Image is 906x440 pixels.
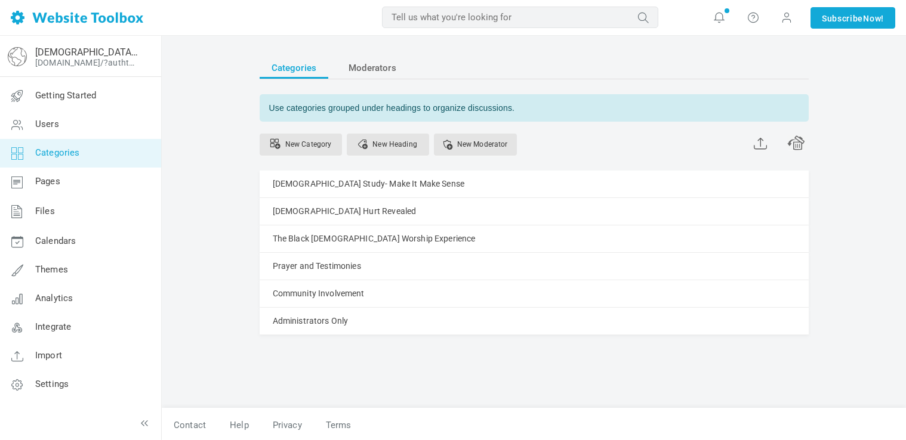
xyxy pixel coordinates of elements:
[273,259,361,274] a: Prayer and Testimonies
[260,134,342,156] a: Use multiple categories to organize discussions
[337,57,408,79] a: Moderators
[8,47,27,66] img: globe-icon.png
[273,176,465,191] a: [DEMOGRAPHIC_DATA] Study- Make It Make Sense
[35,90,96,101] span: Getting Started
[260,57,329,79] a: Categories
[35,379,69,389] span: Settings
[218,415,261,436] a: Help
[349,57,396,79] span: Moderators
[35,176,60,187] span: Pages
[273,231,476,246] a: The Black [DEMOGRAPHIC_DATA] Worship Experience
[261,415,314,436] a: Privacy
[272,57,317,79] span: Categories
[35,119,59,129] span: Users
[382,7,658,28] input: Tell us what you're looking for
[434,134,517,156] a: Assigning a user as a moderator for a category gives them permission to help oversee the content
[35,236,76,246] span: Calendars
[811,7,895,29] a: SubscribeNow!
[347,134,429,156] a: New Heading
[314,415,352,436] a: Terms
[273,204,417,219] a: [DEMOGRAPHIC_DATA] Hurt Revealed
[35,206,55,216] span: Files
[162,415,218,436] a: Contact
[273,314,349,329] a: Administrators Only
[35,321,71,332] span: Integrate
[35,264,68,275] span: Themes
[863,12,884,25] span: Now!
[273,286,365,301] a: Community Involvement
[35,350,62,361] span: Import
[260,94,809,122] div: Use categories grouped under headings to organize discussions.
[35,47,139,58] a: [DEMOGRAPHIC_DATA] Unscripted: Voice of Hope
[35,58,139,67] a: [DOMAIN_NAME]/?authtoken=56e340bc13a94a08f08cc560dc611b7c&rememberMe=1
[35,293,73,303] span: Analytics
[35,147,80,158] span: Categories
